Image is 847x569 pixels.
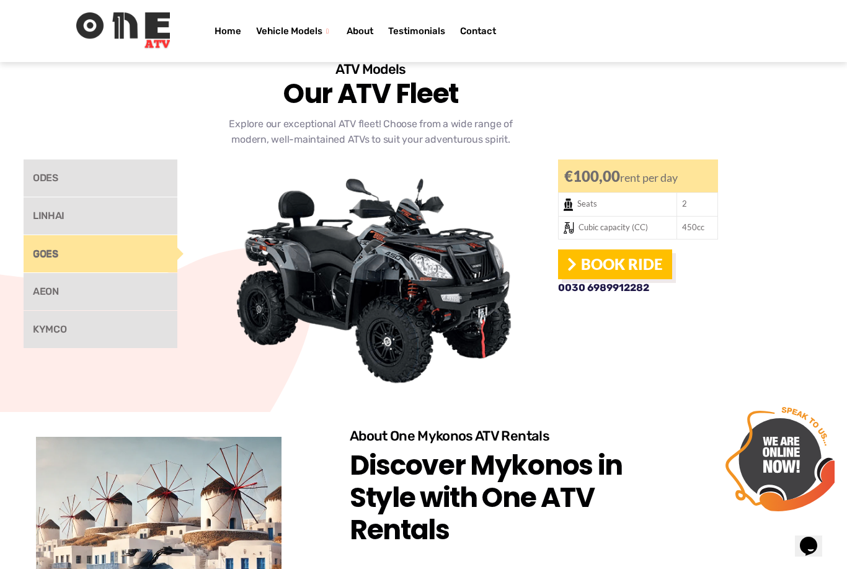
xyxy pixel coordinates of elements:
h2: Our ATV Fleet [222,78,520,110]
td: Cubic capacity (CC) [559,216,676,239]
a: Contact [453,6,503,56]
p: Explore our exceptional ATV fleet! Choose from a wide range of modern, well-maintained ATVs to su... [222,116,520,147]
img: Cubic capacity (CC) [564,222,574,234]
h3: About One Mykonos ATV Rentals [350,428,662,444]
iframe: chat widget [795,519,835,557]
img: Chat attention grabber [5,5,119,109]
a: LINHAI [24,197,177,235]
td: 450cc [676,216,717,239]
a: 0030 6989912282 [558,280,649,296]
img: Seats [564,199,573,211]
a: Vehicle Models [249,6,339,56]
a: Home [207,6,249,56]
td: 2 [676,192,717,216]
h3: ATV Models [222,61,520,78]
a: GOES [24,235,177,272]
img: GOES [202,159,540,400]
h2: Discover Mykonos in Style with One ATV Rentals [350,449,662,546]
td: Seats [559,192,676,216]
a: Book Ride [558,249,672,279]
span: 0030 6989912282 [558,282,649,293]
a: KYMCO [24,311,177,348]
a: ODES [24,159,177,197]
iframe: chat widget [721,402,835,516]
div: €100,00 [558,159,717,192]
a: AEON [24,273,177,310]
a: About [339,6,381,56]
span: rent per day [620,171,678,184]
a: Testimonials [381,6,453,56]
